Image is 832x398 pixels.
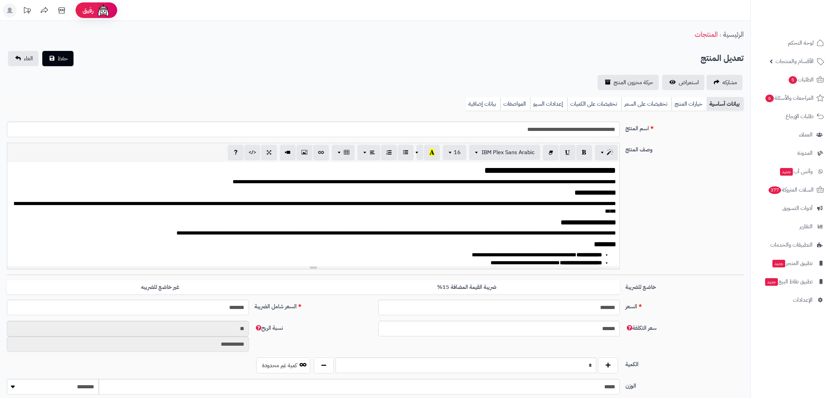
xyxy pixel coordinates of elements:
[799,130,813,140] span: العملاء
[707,75,743,90] a: مشاركه
[24,54,33,63] span: الغاء
[254,324,283,332] span: نسبة الربح
[765,278,778,286] span: جديد
[482,148,535,157] span: IBM Plex Sans Arabic
[788,75,814,85] span: الطلبات
[623,379,746,390] label: الوزن
[765,93,814,103] span: المراجعات والأسئلة
[799,222,813,231] span: التقارير
[722,78,737,87] span: مشاركه
[623,280,746,291] label: خاضع للضريبة
[755,108,828,125] a: طلبات الإرجاع
[8,51,38,66] a: الغاء
[707,97,744,111] a: بيانات أساسية
[786,112,814,121] span: طلبات الإرجاع
[623,300,746,311] label: السعر
[789,76,797,84] span: 5
[58,54,68,63] span: حفظ
[755,71,828,88] a: الطلبات5
[598,75,659,90] a: حركة مخزون المنتج
[623,143,746,154] label: وصف المنتج
[780,168,793,176] span: جديد
[723,29,744,39] a: الرئيسية
[671,97,707,111] a: خيارات المنتج
[788,38,814,48] span: لوحة التحكم
[662,75,704,90] a: استعراض
[775,56,814,66] span: الأقسام والمنتجات
[18,3,36,19] a: تحديثات المنصة
[679,78,699,87] span: استعراض
[768,185,814,195] span: السلات المتروكة
[42,51,73,66] button: حفظ
[567,97,621,111] a: تخفيضات على الكميات
[779,167,813,176] span: وآتس آب
[313,280,620,294] label: ضريبة القيمة المضافة 15%
[625,324,657,332] span: سعر التكلفة
[755,163,828,180] a: وآتس آبجديد
[764,277,813,286] span: تطبيق نقاط البيع
[755,90,828,106] a: المراجعات والأسئلة6
[755,200,828,216] a: أدوات التسويق
[83,6,94,15] span: رفيق
[614,78,653,87] span: حركة مخزون المنتج
[755,145,828,161] a: المدونة
[466,97,500,111] a: بيانات إضافية
[755,35,828,51] a: لوحة التحكم
[469,145,540,160] button: IBM Plex Sans Arabic
[695,29,718,39] a: المنتجات
[765,95,774,102] span: 6
[755,255,828,272] a: تطبيق المتجرجديد
[769,186,781,194] span: 377
[443,145,466,160] button: 16
[772,260,785,267] span: جديد
[755,218,828,235] a: التقارير
[785,16,825,31] img: logo-2.png
[793,295,813,305] span: الإعدادات
[770,240,813,250] span: التطبيقات والخدمات
[621,97,671,111] a: تخفيضات على السعر
[623,357,746,369] label: الكمية
[623,122,746,133] label: اسم المنتج
[772,258,813,268] span: تطبيق المتجر
[755,292,828,308] a: الإعدادات
[755,273,828,290] a: تطبيق نقاط البيعجديد
[7,280,313,294] label: غير خاضع للضريبه
[755,182,828,198] a: السلات المتروكة377
[252,300,375,311] label: السعر شامل الضريبة
[701,51,744,65] h2: تعديل المنتج
[782,203,813,213] span: أدوات التسويق
[755,237,828,253] a: التطبيقات والخدمات
[530,97,567,111] a: إعدادات السيو
[500,97,530,111] a: المواصفات
[454,148,461,157] span: 16
[797,148,813,158] span: المدونة
[755,126,828,143] a: العملاء
[96,3,110,17] img: ai-face.png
